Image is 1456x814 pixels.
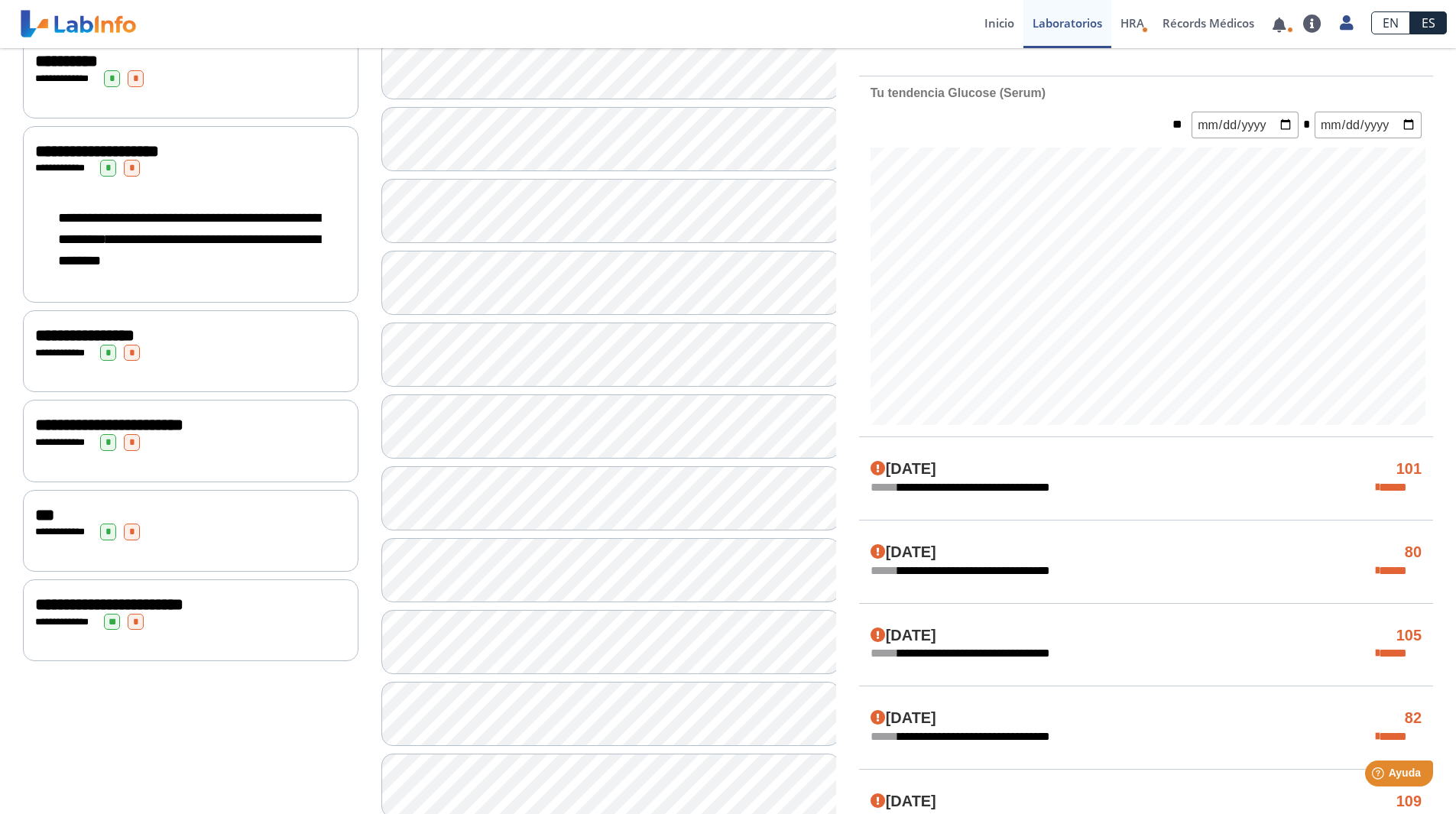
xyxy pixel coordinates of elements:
h4: 109 [1396,793,1422,811]
h4: 82 [1405,709,1422,728]
span: HRA [1120,15,1144,31]
b: Tu tendencia Glucose (Serum) [871,86,1046,99]
h4: [DATE] [871,793,936,811]
a: ES [1410,11,1447,34]
input: mm/dd/yyyy [1315,112,1422,138]
h4: 105 [1396,627,1422,645]
h4: [DATE] [871,627,936,645]
a: EN [1371,11,1410,34]
iframe: Help widget launcher [1320,754,1439,797]
input: mm/dd/yyyy [1192,112,1299,138]
h4: 101 [1396,460,1422,478]
h4: [DATE] [871,709,936,728]
h4: [DATE] [871,543,936,562]
h4: [DATE] [871,460,936,478]
h4: 80 [1405,543,1422,562]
